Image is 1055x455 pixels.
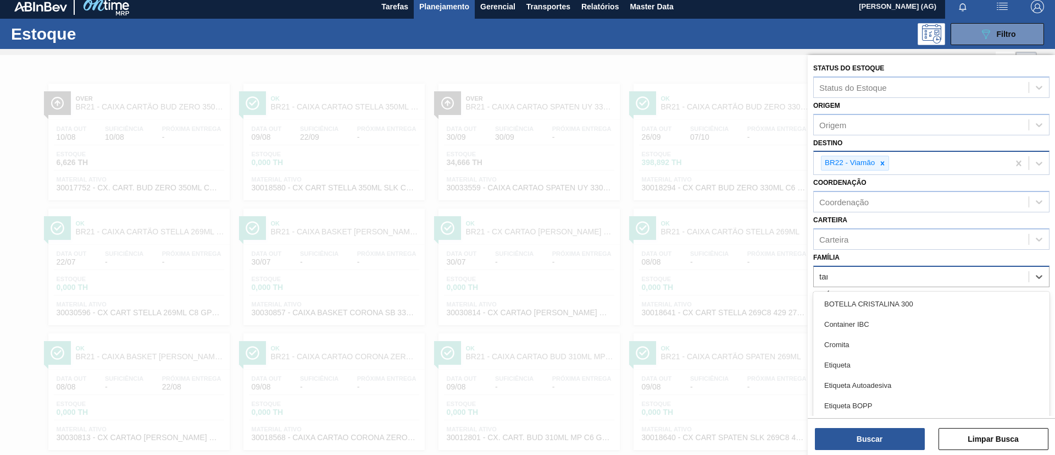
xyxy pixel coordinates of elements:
label: Destino [813,139,842,147]
label: Família [813,254,840,261]
button: Filtro [951,23,1044,45]
div: BR22 - Viamão [821,156,876,170]
div: Origem [819,120,846,129]
label: Origem [813,102,840,109]
div: Coordenação [819,198,869,207]
label: Família Rotulada [813,291,878,299]
div: Etiqueta [813,355,1050,375]
div: Container IBC [813,314,1050,335]
span: Filtro [997,30,1016,39]
label: Coordenação [813,179,867,187]
div: ETIQUETA DE PAPEL HUARI [813,416,1050,436]
div: Visão em Cards [1016,52,1037,73]
div: Etiqueta BOPP [813,396,1050,416]
div: Pogramando: nenhum usuário selecionado [918,23,945,45]
div: Status do Estoque [819,83,887,92]
div: Visão em Lista [996,52,1016,73]
div: Cromita [813,335,1050,355]
div: BOTELLA CRISTALINA 300 [813,294,1050,314]
img: TNhmsLtSVTkK8tSr43FrP2fwEKptu5GPRR3wAAAABJRU5ErkJggg== [14,2,67,12]
div: Carteira [819,234,848,244]
div: Etiqueta Autoadesiva [813,375,1050,396]
label: Status do Estoque [813,64,884,72]
h1: Estoque [11,28,175,40]
label: Carteira [813,216,847,224]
